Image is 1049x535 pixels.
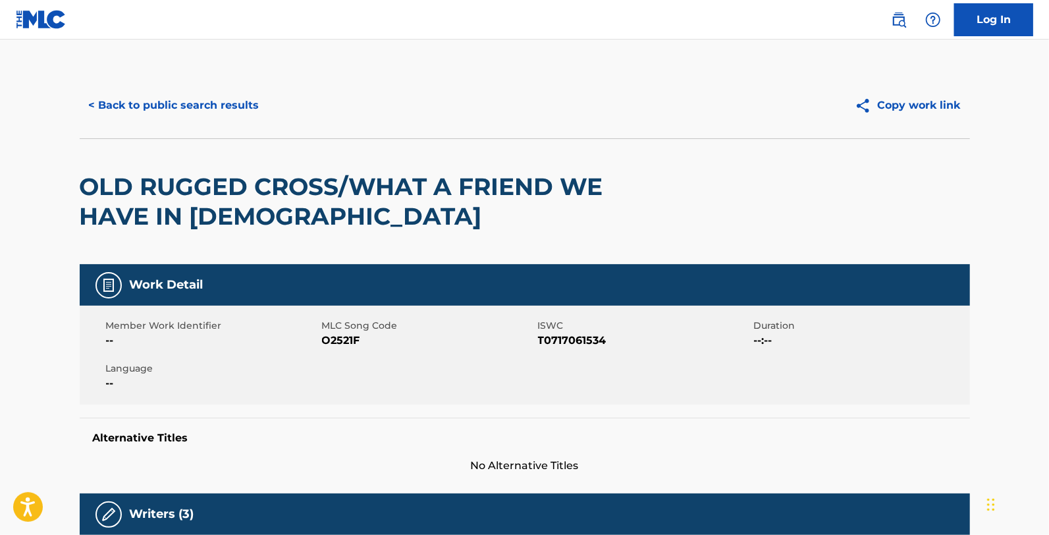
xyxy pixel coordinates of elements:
[925,12,941,28] img: help
[130,507,194,522] h5: Writers (3)
[130,277,203,293] h5: Work Detail
[538,333,751,349] span: T0717061534
[101,507,117,522] img: Writers
[80,172,614,231] h2: OLD RUGGED CROSS/WHAT A FRIEND WE HAVE IN [DEMOGRAPHIC_DATA]
[80,89,269,122] button: < Back to public search results
[106,362,319,376] span: Language
[754,333,967,349] span: --:--
[16,10,67,29] img: MLC Logo
[538,319,751,333] span: ISWC
[322,319,535,333] span: MLC Song Code
[106,319,319,333] span: Member Work Identifier
[987,485,995,524] div: Drag
[983,472,1049,535] iframe: Chat Widget
[855,98,878,114] img: Copy work link
[954,3,1033,36] a: Log In
[80,458,970,474] span: No Alternative Titles
[106,376,319,391] span: --
[93,432,957,445] h5: Alternative Titles
[322,333,535,349] span: O2521F
[106,333,319,349] span: --
[891,12,907,28] img: search
[101,277,117,293] img: Work Detail
[920,7,946,33] div: Help
[846,89,970,122] button: Copy work link
[886,7,912,33] a: Public Search
[754,319,967,333] span: Duration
